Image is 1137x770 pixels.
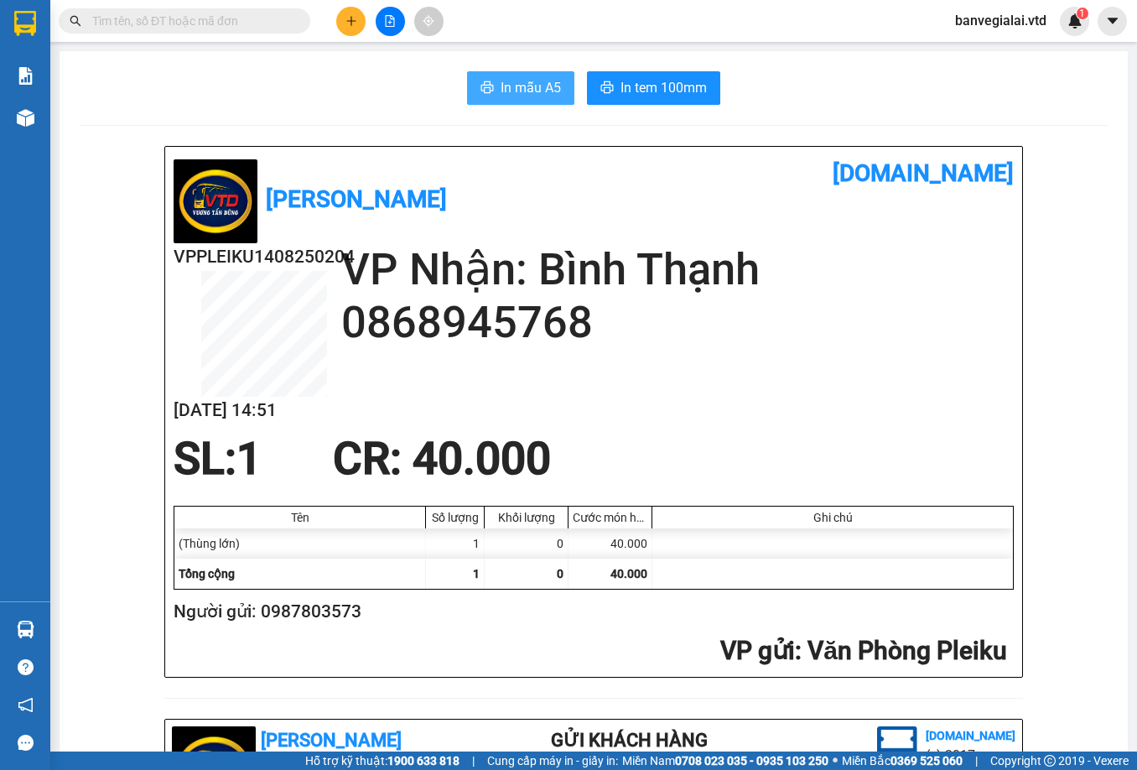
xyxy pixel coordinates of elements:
[485,528,568,559] div: 0
[341,296,1014,349] h2: 0868945768
[18,697,34,713] span: notification
[430,511,480,524] div: Số lượng
[174,397,355,424] h2: [DATE] 14:51
[18,735,34,751] span: message
[472,752,475,770] span: |
[657,511,1009,524] div: Ghi chú
[890,754,963,767] strong: 0369 525 060
[376,7,405,36] button: file-add
[568,528,652,559] div: 40.000
[18,659,34,675] span: question-circle
[833,159,1014,187] b: [DOMAIN_NAME]
[266,185,447,213] b: [PERSON_NAME]
[426,528,485,559] div: 1
[1044,755,1056,767] span: copyright
[480,81,494,96] span: printer
[1067,13,1082,29] img: icon-new-feature
[473,567,480,580] span: 1
[489,511,563,524] div: Khối lượng
[336,7,366,36] button: plus
[174,634,1007,669] h2: : Văn Phòng Pleiku
[236,433,262,485] span: 1
[179,567,235,580] span: Tổng cộng
[942,10,1060,31] span: banvegialai.vtd
[1105,13,1120,29] span: caret-down
[261,730,402,751] b: [PERSON_NAME]
[174,433,236,485] span: SL:
[501,77,561,98] span: In mẫu A5
[1079,8,1085,19] span: 1
[877,726,917,767] img: logo.jpg
[600,81,614,96] span: printer
[414,7,444,36] button: aim
[551,730,708,751] b: Gửi khách hàng
[573,511,647,524] div: Cước món hàng
[384,15,396,27] span: file-add
[557,567,563,580] span: 0
[423,15,434,27] span: aim
[1077,8,1088,19] sup: 1
[610,567,647,580] span: 40.000
[587,71,720,105] button: printerIn tem 100mm
[467,71,574,105] button: printerIn mẫu A5
[487,752,618,770] span: Cung cấp máy in - giấy in:
[1098,7,1127,36] button: caret-down
[720,636,795,665] span: VP gửi
[92,12,290,30] input: Tìm tên, số ĐT hoặc mã đơn
[622,752,828,770] span: Miền Nam
[345,15,357,27] span: plus
[675,754,828,767] strong: 0708 023 035 - 0935 103 250
[14,11,36,36] img: logo-vxr
[975,752,978,770] span: |
[174,598,1007,626] h2: Người gửi: 0987803573
[174,528,426,559] div: (Thùng lớn)
[926,745,1015,766] li: (c) 2017
[17,621,34,638] img: warehouse-icon
[341,243,1014,296] h2: VP Nhận: Bình Thạnh
[387,754,459,767] strong: 1900 633 818
[70,15,81,27] span: search
[620,77,707,98] span: In tem 100mm
[17,67,34,85] img: solution-icon
[833,757,838,764] span: ⚪️
[174,243,355,271] h2: VPPLEIKU1408250204
[179,511,421,524] div: Tên
[17,109,34,127] img: warehouse-icon
[174,159,257,243] img: logo.jpg
[842,752,963,770] span: Miền Bắc
[305,752,459,770] span: Hỗ trợ kỹ thuật:
[926,729,1015,742] b: [DOMAIN_NAME]
[333,433,551,485] span: CR : 40.000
